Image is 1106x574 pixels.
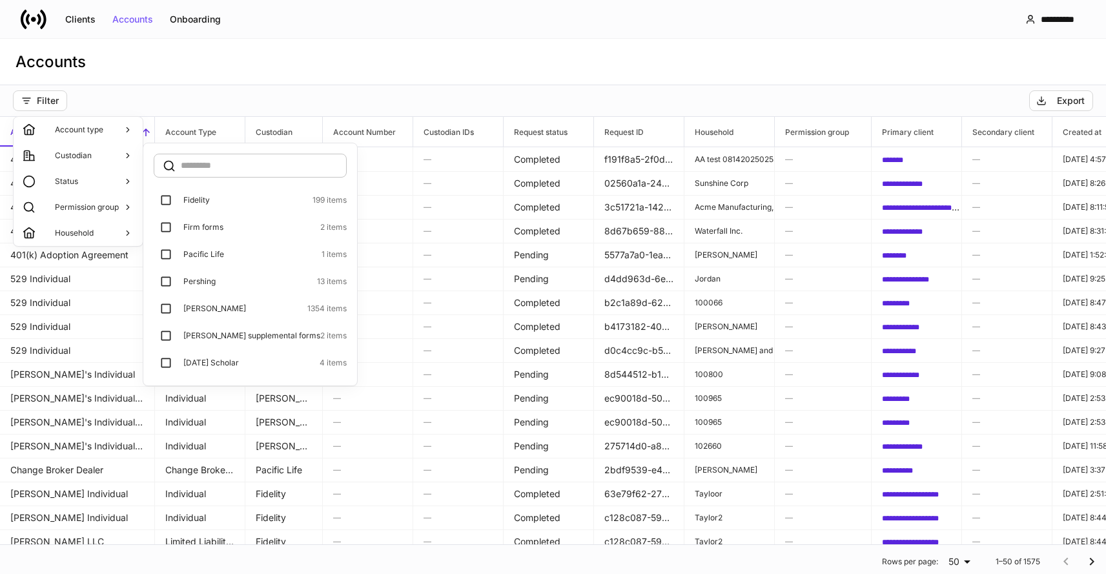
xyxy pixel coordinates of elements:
[55,202,119,212] p: Permission group
[320,331,347,341] p: 2 items
[183,222,223,232] p: Firm forms
[183,358,239,368] p: [DATE] Scholar
[55,150,92,161] p: Custodian
[183,195,210,205] p: Fidelity
[55,228,94,238] p: Household
[183,331,320,341] p: [PERSON_NAME] supplemental forms
[183,276,216,287] p: Pershing
[55,176,78,187] p: Status
[317,276,347,287] p: 13 items
[183,249,224,260] p: Pacific Life
[320,358,347,368] p: 4 items
[320,222,347,232] p: 2 items
[312,195,347,205] p: 199 items
[307,303,347,314] p: 1354 items
[183,303,246,314] p: [PERSON_NAME]
[55,125,103,135] p: Account type
[322,249,347,260] p: 1 items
